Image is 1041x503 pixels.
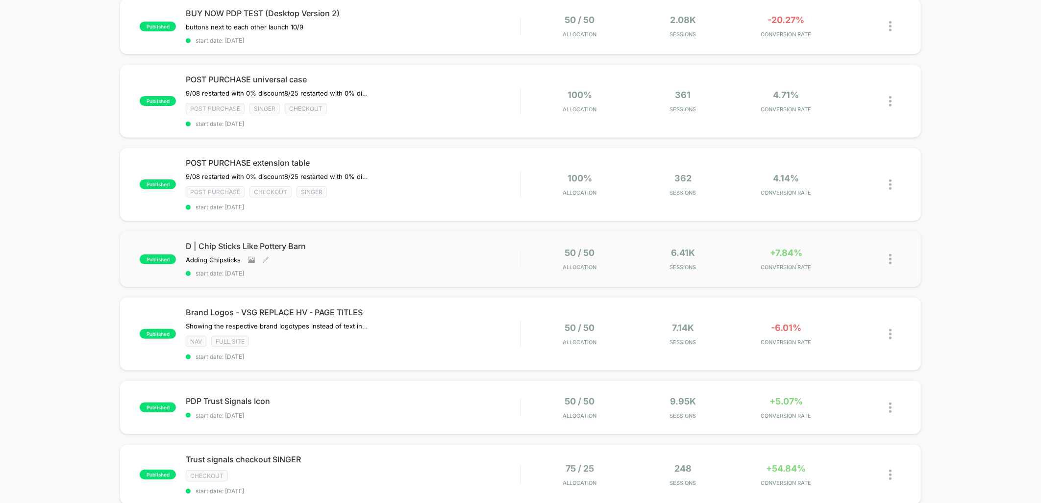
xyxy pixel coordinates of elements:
[737,189,836,196] span: CONVERSION RATE
[675,90,691,100] span: 361
[186,322,368,330] span: Showing the respective brand logotypes instead of text in tabs
[565,15,595,25] span: 50 / 50
[889,96,892,106] img: close
[186,396,520,406] span: PDP Trust Signals Icon
[889,329,892,339] img: close
[563,31,597,38] span: Allocation
[568,90,592,100] span: 100%
[249,103,280,114] span: Singer
[773,173,799,183] span: 4.14%
[773,90,799,100] span: 4.71%
[670,396,696,406] span: 9.95k
[186,487,520,495] span: start date: [DATE]
[186,203,520,211] span: start date: [DATE]
[563,412,597,419] span: Allocation
[737,106,836,113] span: CONVERSION RATE
[186,158,520,168] span: POST PURCHASE extension table
[249,186,292,198] span: checkout
[634,479,732,486] span: Sessions
[671,248,695,258] span: 6.41k
[186,23,303,31] span: buttons next to each other launch 10/9
[186,75,520,84] span: POST PURCHASE universal case
[634,106,732,113] span: Sessions
[186,37,520,44] span: start date: [DATE]
[737,479,836,486] span: CONVERSION RATE
[737,264,836,271] span: CONVERSION RATE
[186,412,520,419] span: start date: [DATE]
[889,254,892,264] img: close
[565,396,595,406] span: 50 / 50
[634,31,732,38] span: Sessions
[285,103,327,114] span: checkout
[634,264,732,271] span: Sessions
[737,31,836,38] span: CONVERSION RATE
[563,106,597,113] span: Allocation
[634,189,732,196] span: Sessions
[140,254,176,264] span: published
[889,470,892,480] img: close
[563,339,597,346] span: Allocation
[186,120,520,127] span: start date: [DATE]
[186,307,520,317] span: Brand Logos - VSG REPLACE HV - PAGE TITLES
[186,454,520,464] span: Trust signals checkout SINGER
[186,270,520,277] span: start date: [DATE]
[140,179,176,189] span: published
[768,15,805,25] span: -20.27%
[634,412,732,419] span: Sessions
[674,173,692,183] span: 362
[889,402,892,413] img: close
[568,173,592,183] span: 100%
[140,402,176,412] span: published
[297,186,327,198] span: Singer
[186,103,245,114] span: Post Purchase
[634,339,732,346] span: Sessions
[889,179,892,190] img: close
[565,248,595,258] span: 50 / 50
[563,189,597,196] span: Allocation
[769,396,803,406] span: +5.07%
[140,470,176,479] span: published
[889,21,892,31] img: close
[670,15,696,25] span: 2.08k
[565,323,595,333] span: 50 / 50
[186,353,520,360] span: start date: [DATE]
[672,323,694,333] span: 7.14k
[186,256,241,264] span: Adding Chipsticks
[186,470,228,481] span: checkout
[674,463,692,474] span: 248
[186,89,368,97] span: 9/08 restarted with 0% discount8/25 restarted with 0% discount due to Laborday promo10% off 6% CR...
[566,463,594,474] span: 75 / 25
[186,173,368,180] span: 9/08 restarted with 0% discount﻿8/25 restarted with 0% discount due to Laborday promo
[767,463,806,474] span: +54.84%
[563,264,597,271] span: Allocation
[186,8,520,18] span: BUY NOW PDP TEST (Desktop Version 2)
[771,323,801,333] span: -6.01%
[186,241,520,251] span: D | Chip Sticks Like Pottery Barn
[770,248,802,258] span: +7.84%
[563,479,597,486] span: Allocation
[140,329,176,339] span: published
[211,336,249,347] span: Full site
[140,96,176,106] span: published
[737,412,836,419] span: CONVERSION RATE
[186,336,206,347] span: NAV
[737,339,836,346] span: CONVERSION RATE
[140,22,176,31] span: published
[186,186,245,198] span: Post Purchase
